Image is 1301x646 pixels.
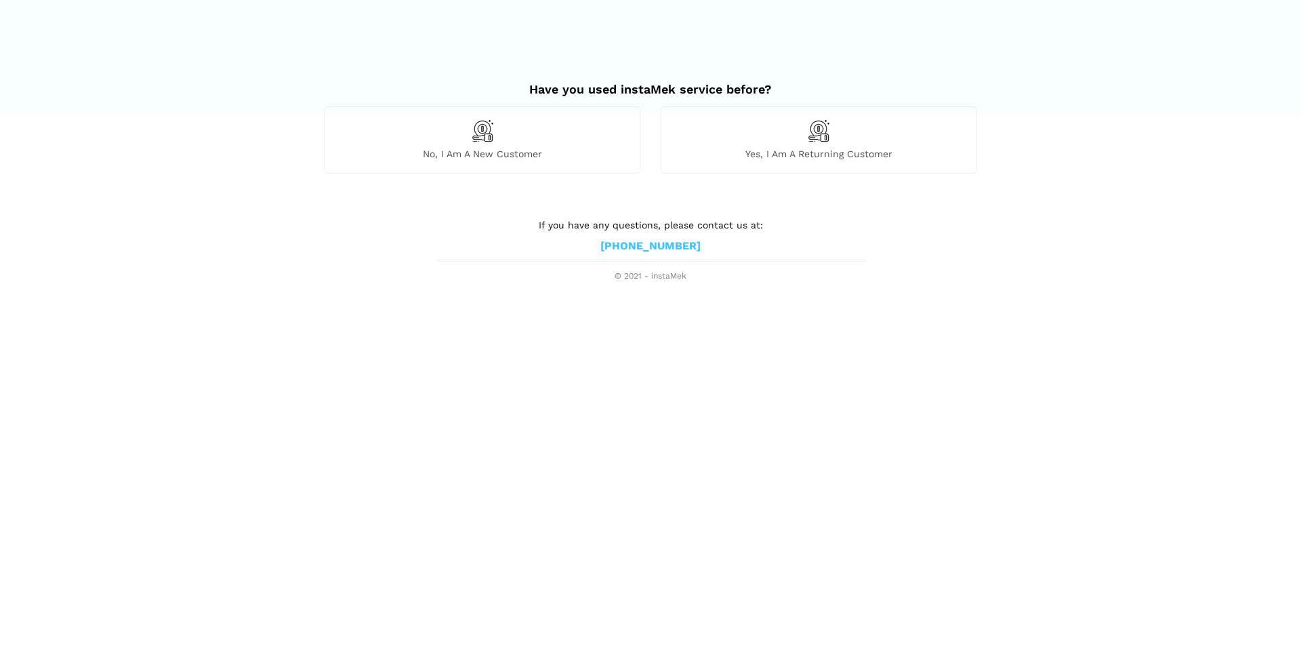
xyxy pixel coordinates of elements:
span: No, I am a new customer [325,148,640,160]
a: [PHONE_NUMBER] [600,239,701,254]
p: If you have any questions, please contact us at: [437,218,864,233]
span: © 2021 - instaMek [437,271,864,282]
h2: Have you used instaMek service before? [325,68,976,97]
span: Yes, I am a returning customer [661,148,976,160]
